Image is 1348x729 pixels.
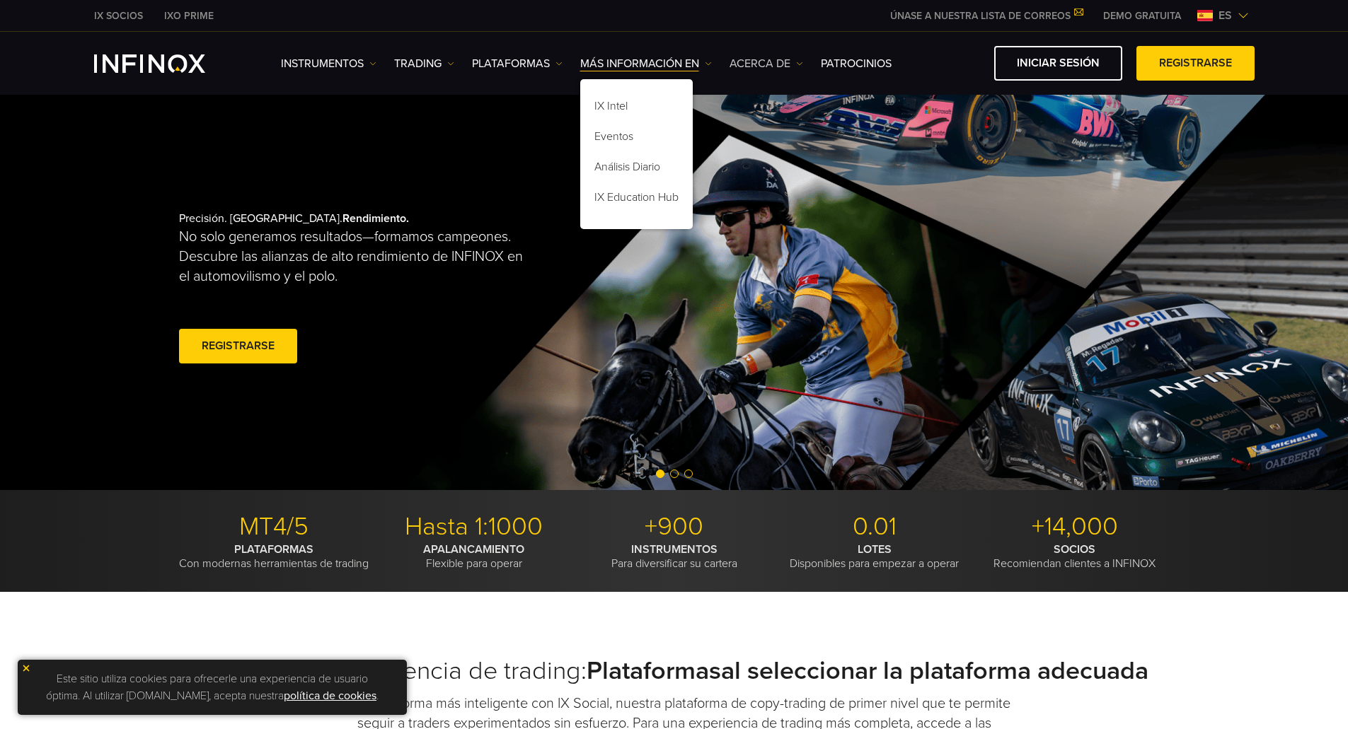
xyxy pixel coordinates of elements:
[980,511,1170,542] p: +14,000
[1136,46,1255,81] a: Registrarse
[179,227,536,286] p: No solo generamos resultados—formamos campeones. Descubre las alianzas de alto rendimiento de INF...
[179,189,625,390] div: Precisión. [GEOGRAPHIC_DATA].
[1054,542,1095,556] strong: SOCIOS
[281,55,376,72] a: Instrumentos
[394,55,454,72] a: TRADING
[379,542,569,571] p: Flexible para operar
[580,542,769,571] p: Para diversificar su cartera
[234,542,313,556] strong: PLATAFORMAS
[179,655,1170,687] h2: Potencie su experiencia de trading:
[670,470,679,478] span: Go to slide 2
[472,55,563,72] a: PLATAFORMAS
[379,511,569,542] p: Hasta 1:1000
[780,542,969,571] p: Disponibles para empezar a operar
[580,93,693,124] a: IX Intel
[580,154,693,185] a: Análisis Diario
[684,470,693,478] span: Go to slide 3
[980,542,1170,571] p: Recomiendan clientes a INFINOX
[284,689,376,703] a: política de cookies
[580,55,712,72] a: Más información en
[580,124,693,154] a: Eventos
[423,542,524,556] strong: APALANCAMIENTO
[587,655,1148,686] strong: Plataformasal seleccionar la plataforma adecuada
[780,511,969,542] p: 0.01
[154,8,224,23] a: INFINOX
[821,55,892,72] a: Patrocinios
[25,667,400,708] p: Este sitio utiliza cookies para ofrecerle una experiencia de usuario óptima. Al utilizar [DOMAIN_...
[179,542,369,571] p: Con modernas herramientas de trading
[342,211,409,226] strong: Rendimiento.
[631,542,718,556] strong: INSTRUMENTOS
[1093,8,1192,23] a: INFINOX MENU
[83,8,154,23] a: INFINOX
[656,470,664,478] span: Go to slide 1
[730,55,803,72] a: ACERCA DE
[94,54,238,73] a: INFINOX Logo
[179,329,297,363] a: Registrarse
[1213,7,1238,24] span: es
[994,46,1122,81] a: Iniciar sesión
[580,185,693,215] a: IX Education Hub
[179,511,369,542] p: MT4/5
[858,542,892,556] strong: LOTES
[580,511,769,542] p: +900
[880,10,1093,22] a: ÚNASE A NUESTRA LISTA DE CORREOS
[21,663,31,673] img: yellow close icon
